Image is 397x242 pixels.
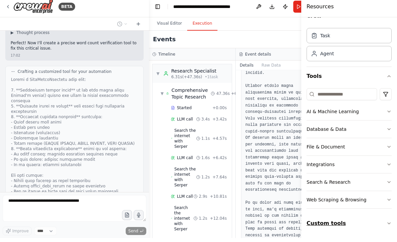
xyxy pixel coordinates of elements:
span: + 12.04s [210,220,227,225]
span: Crafting a customized tool for your automation [18,73,111,78]
span: LLM call [177,159,193,164]
h2: Events [153,39,176,48]
div: Search & Research [307,183,350,189]
button: File & Document [307,142,392,159]
span: 6.31s (+47.36s) [171,78,202,84]
span: LLM call [177,198,193,203]
p: Perfect! Now I'll create a precise word count verification tool to fix this critical issue. [11,45,138,55]
div: Tools [307,90,392,218]
span: 1.6s [201,159,210,164]
span: Send [128,232,138,238]
button: Database & Data [307,124,392,142]
div: Integrations [307,165,334,172]
button: Custom tools [307,218,392,237]
h3: Event details [245,56,271,61]
span: • 1 task [205,78,218,84]
span: 3.4s [201,121,210,126]
span: 1.1s [201,140,210,145]
span: 1.2s [201,178,210,184]
button: Start a new chat [133,24,144,32]
span: Comprehensive Topic Research [172,91,211,104]
img: Logo [13,3,53,18]
span: Search the internet with Serper [174,209,194,236]
span: 2.9s [199,198,207,203]
h3: Timeline [158,56,175,61]
div: File & Document [307,147,345,154]
button: Send [126,231,146,239]
div: Database & Data [307,130,346,136]
div: Task [320,36,330,43]
span: + 0.00s [212,109,227,115]
button: Upload files [122,214,132,224]
span: ▼ [161,95,164,100]
div: Agent [320,54,334,61]
div: Research Specialist [171,72,218,78]
span: Search the internet with Serper [174,132,196,153]
div: AI & Machine Learning [307,112,359,119]
button: Integrations [307,160,392,177]
span: ▶ [11,34,14,39]
span: Started [177,109,192,115]
span: + 6.31s [231,95,245,100]
button: Search & Research [307,177,392,195]
span: + 3.42s [212,121,227,126]
span: 47.36s [216,95,230,100]
button: Raw Data [258,65,285,74]
span: Thought process [16,34,50,39]
button: Details [236,65,258,74]
div: Crew [307,29,392,71]
button: Execution [187,21,217,35]
button: Hide left sidebar [153,6,162,15]
button: Visual Editor [152,21,187,35]
span: + 7.64s [212,178,227,184]
span: Improve [12,232,29,238]
div: Loremi d SitaMetcoNsectetu adip elit: 7. **Seddoeiusm tempor incid** ut lab etdo magna aliqu Enim... [11,81,138,235]
span: 1.2s [199,220,207,225]
span: Search the internet with Serper [174,170,196,192]
span: LLM call [177,121,193,126]
div: BETA [59,7,75,15]
div: Web Scraping & Browsing [307,200,366,207]
button: Switch to previous chat [114,24,130,32]
h4: Resources [307,7,334,15]
button: Web Scraping & Browsing [307,195,392,212]
nav: breadcrumb [173,7,248,14]
button: ▶Thought process [11,34,50,39]
span: + 4.57s [212,140,227,145]
button: Click to speak your automation idea [134,214,144,224]
span: + 6.42s [212,159,227,164]
div: 17:02 [11,57,20,62]
button: Tools [307,71,392,90]
button: Improve [3,231,32,239]
button: AI & Machine Learning [307,107,392,124]
span: ▼ [156,75,160,80]
span: + 10.81s [210,198,227,203]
